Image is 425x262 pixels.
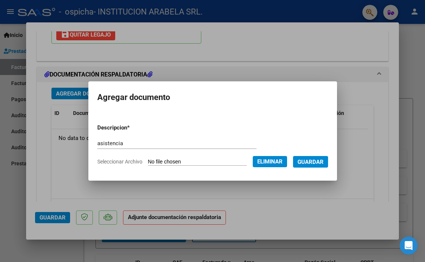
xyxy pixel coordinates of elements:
span: Seleccionar Archivo [97,159,142,165]
div: Open Intercom Messenger [400,237,418,255]
button: Eliminar [253,156,287,167]
span: Guardar [297,159,324,165]
p: Descripcion [97,124,167,132]
button: Guardar [293,156,328,168]
span: Eliminar [257,158,283,165]
h2: Agregar documento [97,90,328,105]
